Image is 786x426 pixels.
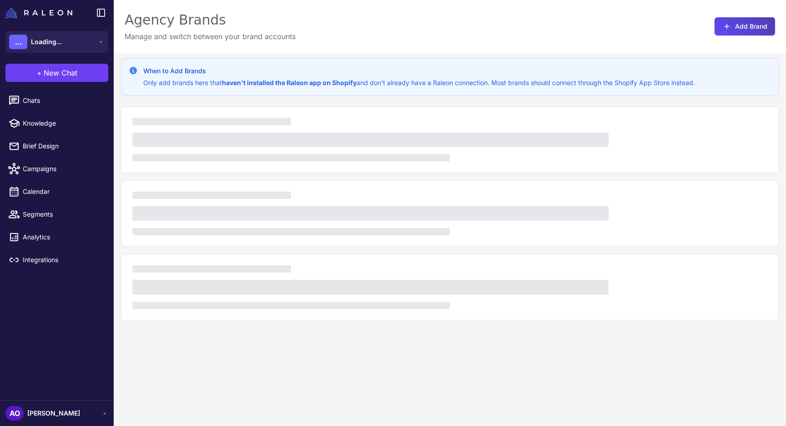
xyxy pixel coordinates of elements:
[715,17,775,35] button: Add Brand
[5,7,72,18] img: Raleon Logo
[31,37,62,47] span: Loading...
[5,64,108,82] button: +New Chat
[23,187,103,197] span: Calendar
[27,408,80,418] span: [PERSON_NAME]
[44,67,77,78] span: New Chat
[23,255,103,265] span: Integrations
[4,205,110,224] a: Segments
[143,66,695,76] h3: When to Add Brands
[5,31,108,53] button: ...Loading...
[4,228,110,247] a: Analytics
[143,78,695,88] p: Only add brands here that and don't already have a Raleon connection. Most brands should connect ...
[23,164,103,174] span: Campaigns
[125,11,296,29] div: Agency Brands
[4,182,110,201] a: Calendar
[125,31,296,42] p: Manage and switch between your brand accounts
[222,79,357,86] strong: haven't installed the Raleon app on Shopify
[9,35,27,49] div: ...
[37,67,42,78] span: +
[23,141,103,151] span: Brief Design
[5,7,76,18] a: Raleon Logo
[4,114,110,133] a: Knowledge
[23,96,103,106] span: Chats
[23,118,103,128] span: Knowledge
[4,159,110,178] a: Campaigns
[4,250,110,269] a: Integrations
[23,209,103,219] span: Segments
[4,91,110,110] a: Chats
[23,232,103,242] span: Analytics
[4,137,110,156] a: Brief Design
[5,406,24,421] div: AO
